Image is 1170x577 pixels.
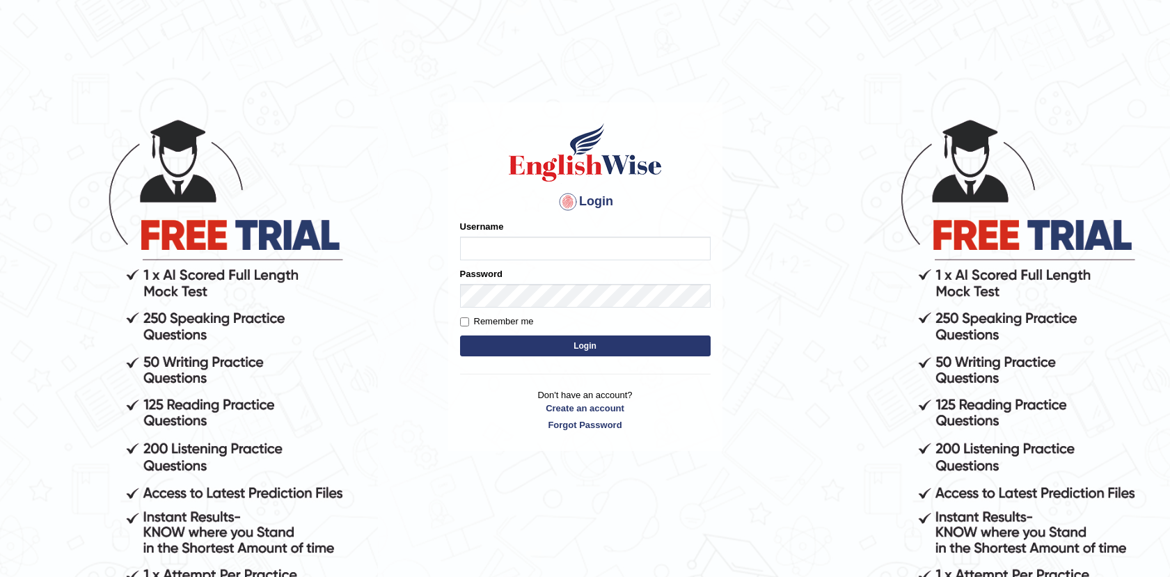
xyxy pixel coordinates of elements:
[460,418,711,432] a: Forgot Password
[460,191,711,213] h4: Login
[460,335,711,356] button: Login
[460,315,534,329] label: Remember me
[460,267,503,280] label: Password
[460,388,711,432] p: Don't have an account?
[506,121,665,184] img: Logo of English Wise sign in for intelligent practice with AI
[460,402,711,415] a: Create an account
[460,317,469,326] input: Remember me
[460,220,504,233] label: Username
